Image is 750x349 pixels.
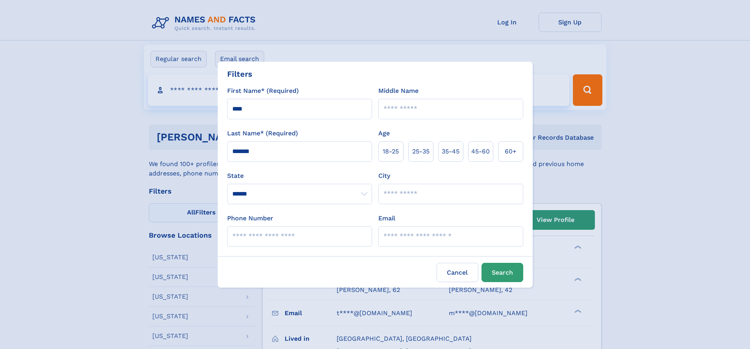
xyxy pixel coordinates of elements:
[481,263,523,282] button: Search
[471,147,490,156] span: 45‑60
[378,129,390,138] label: Age
[505,147,517,156] span: 60+
[442,147,459,156] span: 35‑45
[227,86,299,96] label: First Name* (Required)
[412,147,430,156] span: 25‑35
[378,171,390,181] label: City
[378,214,395,223] label: Email
[227,129,298,138] label: Last Name* (Required)
[227,171,372,181] label: State
[383,147,399,156] span: 18‑25
[437,263,478,282] label: Cancel
[227,214,273,223] label: Phone Number
[378,86,419,96] label: Middle Name
[227,68,252,80] div: Filters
